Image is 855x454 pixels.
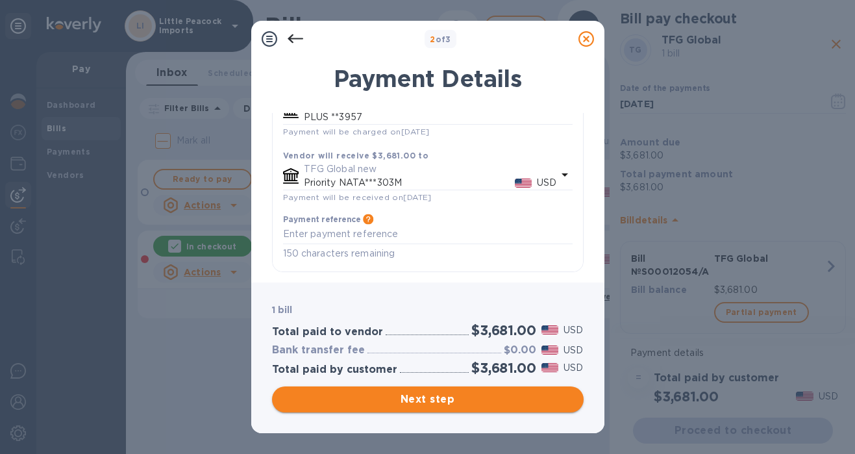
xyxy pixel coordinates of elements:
[283,246,573,261] p: 150 characters remaining
[304,162,557,176] p: TFG Global new
[541,363,559,372] img: USD
[564,344,583,357] p: USD
[537,176,556,190] p: USD
[564,323,583,337] p: USD
[430,34,435,44] span: 2
[272,326,383,338] h3: Total paid to vendor
[272,386,584,412] button: Next step
[282,392,573,407] span: Next step
[471,360,536,376] h2: $3,681.00
[504,344,536,357] h3: $0.00
[541,346,559,355] img: USD
[273,42,583,271] div: default-method
[272,65,584,92] h1: Payment Details
[272,305,293,315] b: 1 bill
[515,179,532,188] img: USD
[283,215,360,224] h3: Payment reference
[541,325,559,334] img: USD
[564,361,583,375] p: USD
[283,151,429,160] b: Vendor will receive $3,681.00 to
[272,344,365,357] h3: Bank transfer fee
[272,364,397,376] h3: Total paid by customer
[304,176,515,190] p: Priority NATA***303M
[471,322,536,338] h2: $3,681.00
[283,192,432,202] span: Payment will be received on [DATE]
[283,127,430,136] span: Payment will be charged on [DATE]
[430,34,451,44] b: of 3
